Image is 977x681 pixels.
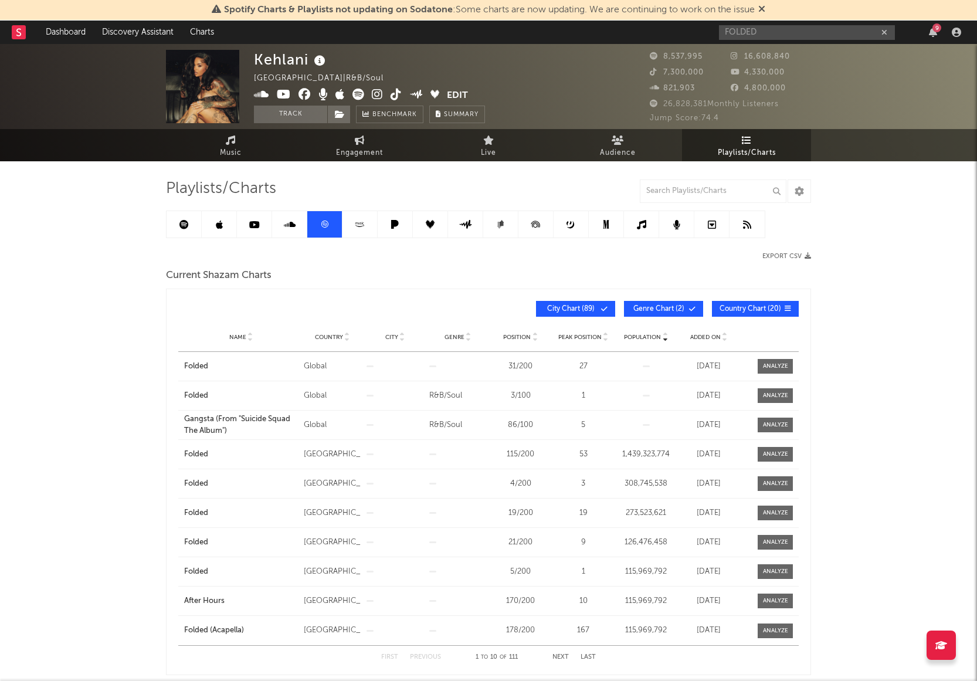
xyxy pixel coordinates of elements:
[682,129,811,161] a: Playlists/Charts
[680,390,737,402] div: [DATE]
[492,537,549,548] div: 21 / 200
[304,390,361,402] div: Global
[555,361,612,372] div: 27
[464,650,529,665] div: 1 10 111
[38,21,94,44] a: Dashboard
[492,361,549,372] div: 31 / 200
[184,595,298,607] div: After Hours
[336,146,383,160] span: Engagement
[731,84,786,92] span: 4,800,000
[600,146,636,160] span: Audience
[166,269,272,283] span: Current Shazam Charts
[929,28,937,37] button: 9
[304,625,361,636] div: [GEOGRAPHIC_DATA]
[762,253,811,260] button: Export CSV
[640,179,786,203] input: Search Playlists/Charts
[295,129,424,161] a: Engagement
[632,306,686,313] span: Genre Chart ( 2 )
[492,419,549,431] div: 86 / 100
[410,654,441,660] button: Previous
[731,53,790,60] span: 16,608,840
[680,478,737,490] div: [DATE]
[429,106,485,123] button: Summary
[720,306,781,313] span: Country Chart ( 20 )
[624,334,661,341] span: Population
[304,449,361,460] div: [GEOGRAPHIC_DATA]
[555,625,612,636] div: 167
[758,5,765,15] span: Dismiss
[424,129,553,161] a: Live
[184,507,298,519] a: Folded
[184,537,298,548] div: Folded
[447,89,468,103] button: Edit
[356,106,423,123] a: Benchmark
[650,84,695,92] span: 821,903
[680,449,737,460] div: [DATE]
[445,334,464,341] span: Genre
[544,306,598,313] span: City Chart ( 89 )
[224,5,453,15] span: Spotify Charts & Playlists not updating on Sodatone
[492,595,549,607] div: 170 / 200
[680,625,737,636] div: [DATE]
[618,625,674,636] div: 115,969,792
[650,100,779,108] span: 26,828,381 Monthly Listeners
[492,625,549,636] div: 178 / 200
[184,414,298,436] a: Gangsta (From "Suicide Squad The Album")
[429,390,486,402] div: R&B/Soul
[304,419,361,431] div: Global
[719,25,895,40] input: Search for artists
[555,419,612,431] div: 5
[552,654,569,660] button: Next
[618,595,674,607] div: 115,969,792
[220,146,242,160] span: Music
[680,419,737,431] div: [DATE]
[492,390,549,402] div: 3 / 100
[555,478,612,490] div: 3
[932,23,941,32] div: 9
[680,595,737,607] div: [DATE]
[618,449,674,460] div: 1,439,323,774
[254,106,327,123] button: Track
[680,361,737,372] div: [DATE]
[94,21,182,44] a: Discovery Assistant
[618,507,674,519] div: 273,523,621
[381,654,398,660] button: First
[429,419,486,431] div: R&B/Soul
[184,361,298,372] a: Folded
[650,69,704,76] span: 7,300,000
[166,182,276,196] span: Playlists/Charts
[555,507,612,519] div: 19
[680,566,737,578] div: [DATE]
[555,537,612,548] div: 9
[254,50,328,69] div: Kehlani
[304,507,361,519] div: [GEOGRAPHIC_DATA]
[624,301,703,317] button: Genre Chart(2)
[184,625,298,636] div: Folded (Acapella)
[731,69,785,76] span: 4,330,000
[618,566,674,578] div: 115,969,792
[492,566,549,578] div: 5 / 200
[184,449,298,460] div: Folded
[718,146,776,160] span: Playlists/Charts
[254,72,397,86] div: [GEOGRAPHIC_DATA] | R&B/Soul
[690,334,721,341] span: Added On
[492,507,549,519] div: 19 / 200
[492,449,549,460] div: 115 / 200
[680,507,737,519] div: [DATE]
[680,537,737,548] div: [DATE]
[184,390,298,402] a: Folded
[184,478,298,490] a: Folded
[650,53,703,60] span: 8,537,995
[372,108,417,122] span: Benchmark
[712,301,799,317] button: Country Chart(20)
[304,566,361,578] div: [GEOGRAPHIC_DATA]
[555,449,612,460] div: 53
[229,334,246,341] span: Name
[555,390,612,402] div: 1
[444,111,479,118] span: Summary
[166,129,295,161] a: Music
[224,5,755,15] span: : Some charts are now updating. We are continuing to work on the issue
[536,301,615,317] button: City Chart(89)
